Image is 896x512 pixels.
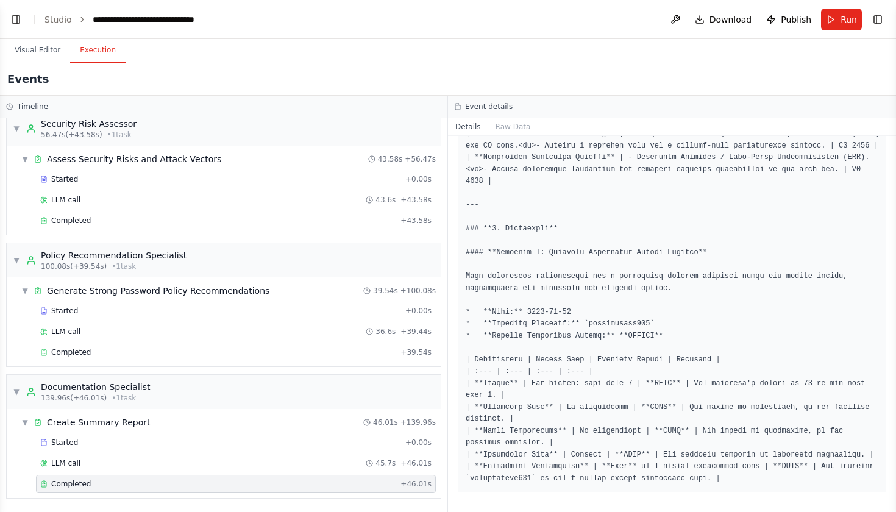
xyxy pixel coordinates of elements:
[690,9,757,30] button: Download
[465,102,513,112] h3: Event details
[41,261,107,271] span: 100.08s (+39.54s)
[5,38,70,63] button: Visual Editor
[13,387,20,397] span: ▼
[405,306,432,316] span: + 0.00s
[400,479,432,489] span: + 46.01s
[400,216,432,226] span: + 43.58s
[400,347,432,357] span: + 39.54s
[107,130,132,140] span: • 1 task
[841,13,857,26] span: Run
[400,418,436,427] span: + 139.96s
[448,118,488,135] button: Details
[51,347,91,357] span: Completed
[375,195,396,205] span: 43.6s
[41,118,137,130] div: Security Risk Assessor
[7,71,49,88] h2: Events
[405,154,436,164] span: + 56.47s
[7,11,24,28] button: Show left sidebar
[41,393,107,403] span: 139.96s (+46.01s)
[405,174,432,184] span: + 0.00s
[21,286,29,296] span: ▼
[51,327,80,336] span: LLM call
[51,458,80,468] span: LLM call
[400,327,432,336] span: + 39.44s
[869,11,886,28] button: Show right sidebar
[821,9,862,30] button: Run
[51,174,78,184] span: Started
[41,130,102,140] span: 56.47s (+43.58s)
[17,102,48,112] h3: Timeline
[761,9,816,30] button: Publish
[51,306,78,316] span: Started
[44,13,230,26] nav: breadcrumb
[375,327,396,336] span: 36.6s
[13,124,20,133] span: ▼
[781,13,811,26] span: Publish
[488,118,538,135] button: Raw Data
[47,153,221,165] div: Assess Security Risks and Attack Vectors
[400,195,432,205] span: + 43.58s
[375,458,396,468] span: 45.7s
[400,458,432,468] span: + 46.01s
[51,438,78,447] span: Started
[47,416,150,428] div: Create Summary Report
[47,285,269,297] div: Generate Strong Password Policy Recommendations
[373,418,398,427] span: 46.01s
[51,216,91,226] span: Completed
[405,438,432,447] span: + 0.00s
[378,154,403,164] span: 43.58s
[70,38,126,63] button: Execution
[51,195,80,205] span: LLM call
[112,261,136,271] span: • 1 task
[21,154,29,164] span: ▼
[51,479,91,489] span: Completed
[13,255,20,265] span: ▼
[709,13,752,26] span: Download
[21,418,29,427] span: ▼
[41,381,151,393] div: Documentation Specialist
[400,286,436,296] span: + 100.08s
[44,15,72,24] a: Studio
[41,249,187,261] div: Policy Recommendation Specialist
[112,393,136,403] span: • 1 task
[373,286,398,296] span: 39.54s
